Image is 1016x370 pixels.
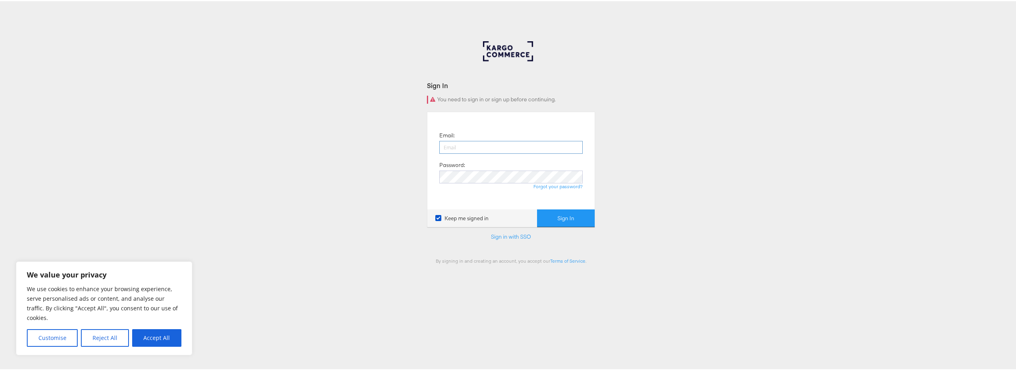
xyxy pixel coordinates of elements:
[81,328,129,346] button: Reject All
[435,213,489,221] label: Keep me signed in
[427,80,595,89] div: Sign In
[427,257,595,263] div: By signing in and creating an account, you accept our .
[439,140,583,153] input: Email
[491,232,531,239] a: Sign in with SSO
[533,182,583,188] a: Forgot your password?
[132,328,181,346] button: Accept All
[27,283,181,322] p: We use cookies to enhance your browsing experience, serve personalised ads or content, and analys...
[537,208,595,226] button: Sign In
[439,131,455,138] label: Email:
[439,160,465,168] label: Password:
[27,269,181,278] p: We value your privacy
[427,95,595,103] div: You need to sign in or sign up before continuing.
[550,257,585,263] a: Terms of Service
[16,260,192,354] div: We value your privacy
[27,328,78,346] button: Customise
